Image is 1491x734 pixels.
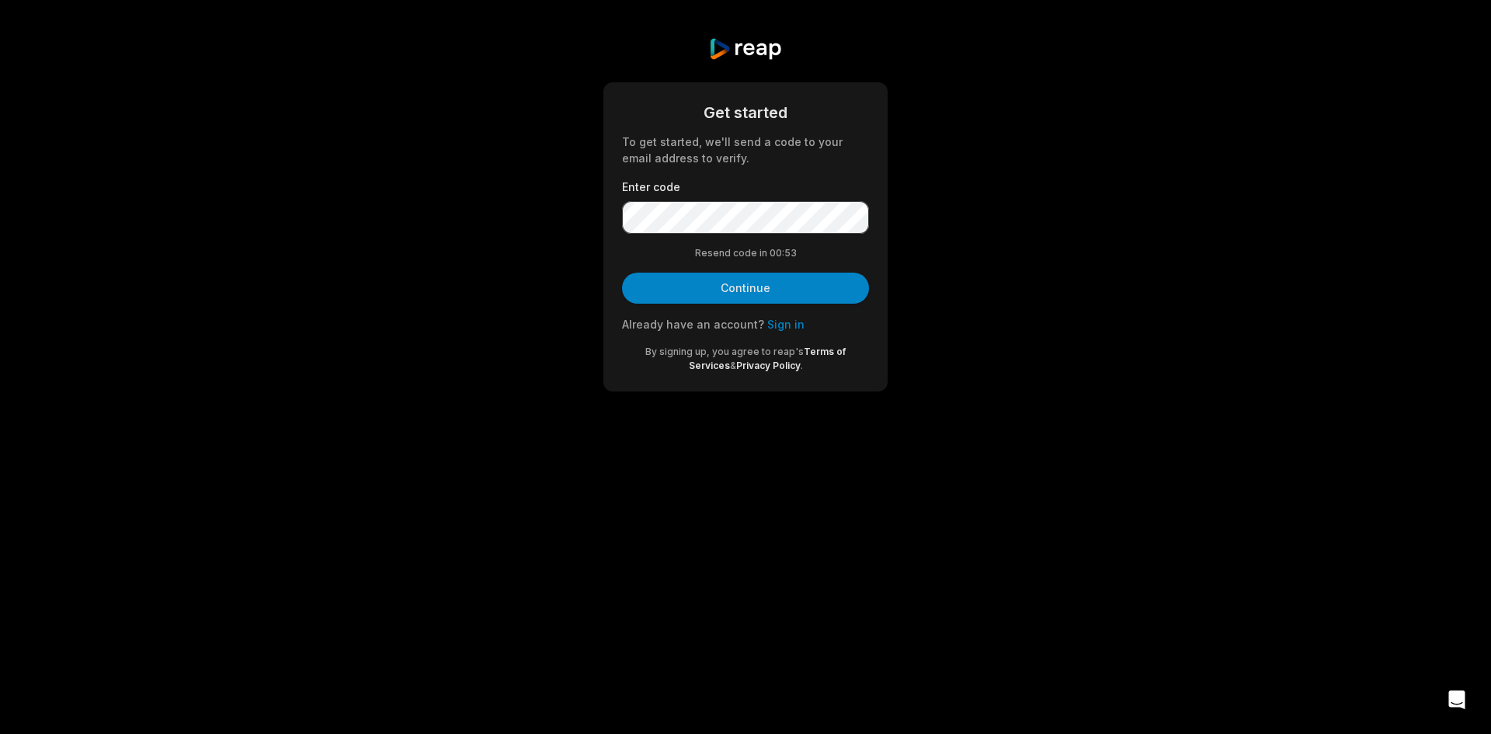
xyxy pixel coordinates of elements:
[1438,681,1475,718] iframe: Intercom live chat
[622,273,869,304] button: Continue
[736,360,801,371] a: Privacy Policy
[622,101,869,124] div: Get started
[622,134,869,166] div: To get started, we'll send a code to your email address to verify.
[622,179,869,195] label: Enter code
[622,246,869,260] div: Resend code in 00:
[689,346,846,371] a: Terms of Services
[730,360,736,371] span: &
[767,318,805,331] a: Sign in
[784,246,797,260] span: 53
[708,37,782,61] img: reap
[801,360,803,371] span: .
[645,346,804,357] span: By signing up, you agree to reap's
[622,318,764,331] span: Already have an account?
